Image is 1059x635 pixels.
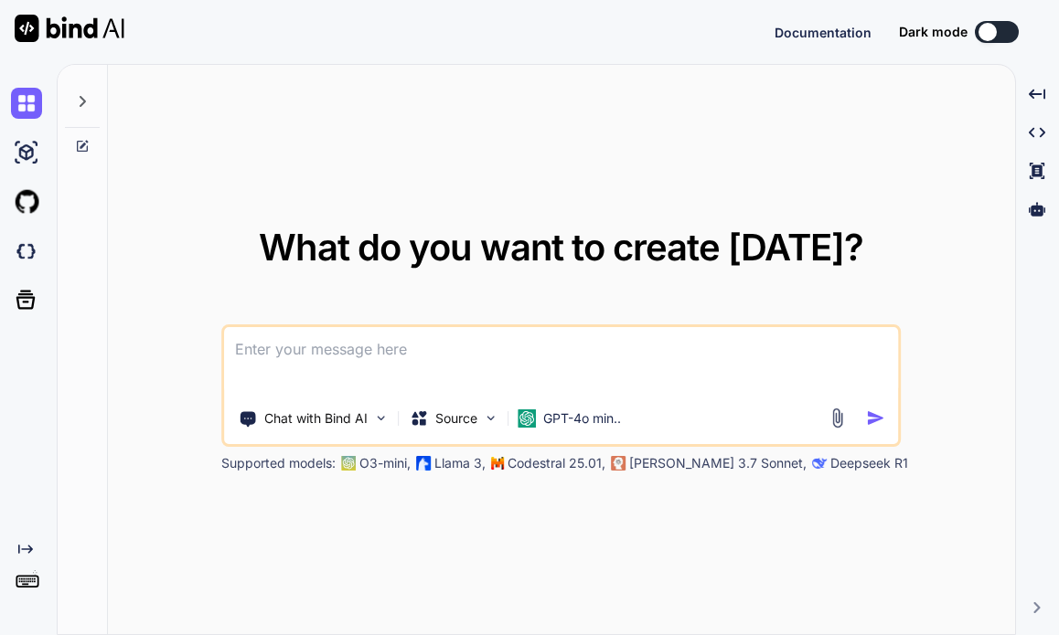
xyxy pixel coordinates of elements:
p: Supported models: [221,454,336,472]
span: What do you want to create [DATE]? [259,225,863,270]
img: githubLight [11,186,42,217]
span: Dark mode [899,23,968,41]
p: Codestral 25.01, [508,454,605,472]
img: attachment [828,407,849,429]
img: claude [611,456,626,471]
p: Llama 3, [434,454,486,472]
p: O3-mini, [359,454,411,472]
p: Source [435,409,477,428]
img: ai-studio [11,137,42,168]
p: Chat with Bind AI [264,409,368,428]
button: Documentation [775,23,872,42]
p: GPT-4o min.. [543,409,621,428]
span: Documentation [775,25,872,40]
img: GPT-4 [341,456,356,471]
img: Mistral-AI [491,457,504,470]
img: Pick Models [483,410,498,426]
img: Pick Tools [373,410,389,426]
img: darkCloudIdeIcon [11,236,42,267]
img: chat [11,88,42,119]
p: [PERSON_NAME] 3.7 Sonnet, [629,454,807,472]
img: icon [867,408,886,428]
p: Deepseek R1 [830,454,908,472]
img: Llama2 [416,456,431,471]
img: claude [812,456,827,471]
img: GPT-4o mini [518,409,536,428]
img: Bind AI [15,15,124,42]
